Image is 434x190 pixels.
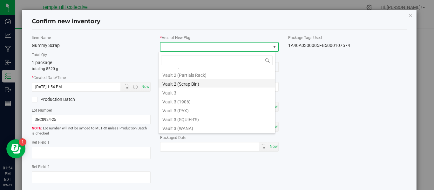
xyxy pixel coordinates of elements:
label: Item Name [32,35,151,41]
div: Gummy Scrap [32,42,151,49]
label: Ref Field 1 [32,140,151,145]
h4: Confirm new inventory [32,17,100,26]
span: 1 package [32,60,52,65]
p: totaling 8520 g [32,66,151,72]
span: Set Current date [140,82,151,91]
label: Package Tags Used [288,35,407,41]
span: Lot number will not be synced to METRC unless Production Batch is checked [32,126,151,136]
label: Created Date/Time [32,75,151,81]
span: select [259,142,268,151]
div: 1A40A0300005FB5000107574 [288,42,407,49]
label: Production Batch [32,96,86,103]
span: select [268,142,278,151]
span: Open the date view [120,84,131,89]
label: Total Qty [32,52,151,58]
span: Set Current date [268,142,279,151]
iframe: Resource center unread badge [19,138,26,146]
label: Area of New Pkg [160,35,279,41]
span: Open the time view [130,84,141,89]
label: Lot Number [32,108,151,113]
label: Ref Field 2 [32,164,151,170]
label: Packaged Date [160,135,279,141]
iframe: Resource center [6,139,25,158]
